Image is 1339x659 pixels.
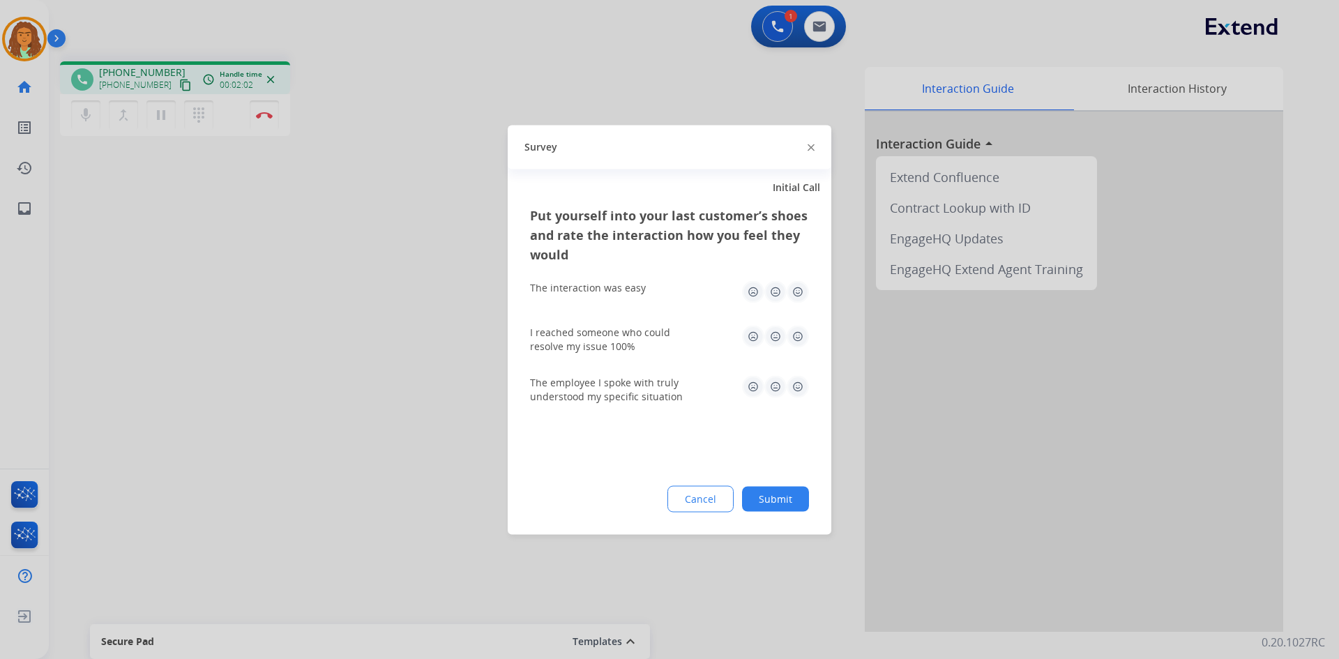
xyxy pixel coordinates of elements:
[667,485,734,512] button: Cancel
[524,140,557,154] span: Survey
[530,375,697,403] div: The employee I spoke with truly understood my specific situation
[808,144,815,151] img: close-button
[530,205,809,264] h3: Put yourself into your last customer’s shoes and rate the interaction how you feel they would
[742,486,809,511] button: Submit
[773,180,820,194] span: Initial Call
[530,325,697,353] div: I reached someone who could resolve my issue 100%
[530,280,646,294] div: The interaction was easy
[1262,634,1325,651] p: 0.20.1027RC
